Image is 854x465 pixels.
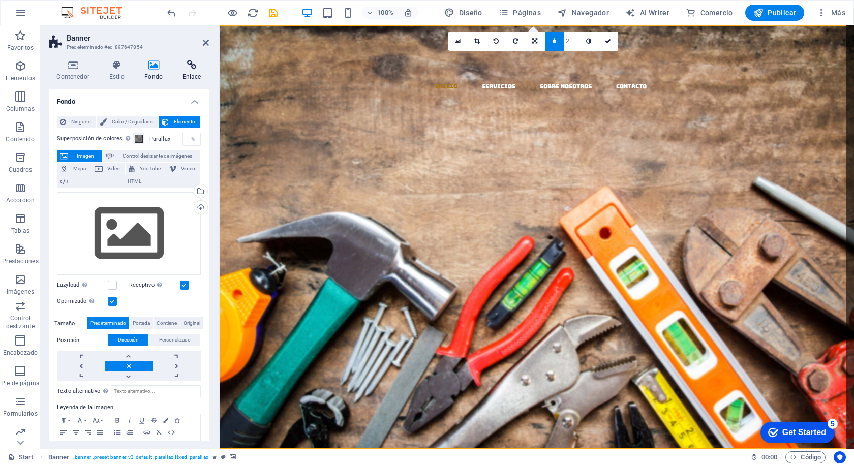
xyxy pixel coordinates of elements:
[468,32,487,51] a: Modo de recorte
[6,105,35,113] p: Columnas
[495,5,545,21] button: Páginas
[67,34,209,43] h2: Banner
[362,7,398,19] button: 100%
[526,32,545,51] a: Cambiar orientación
[149,334,200,346] button: Personalizado
[499,8,541,18] span: Páginas
[87,317,129,329] button: Predeterminado
[117,150,197,162] span: Control deslizante de imágenes
[6,135,35,143] p: Contenido
[57,295,108,307] label: Optimizado
[2,257,38,265] p: Prestaciones
[769,453,770,461] span: :
[94,426,106,439] button: Align Justify
[165,426,177,439] button: HTML
[159,334,191,346] span: Personalizado
[682,5,737,21] button: Comercio
[82,426,94,439] button: Align Right
[834,451,846,463] button: Usercentrics
[212,454,217,460] i: El elemento contiene una animación
[73,451,208,463] span: . banner .preset-banner-v3-default .parallax-fixed .parallax
[7,44,34,52] p: Favoritos
[57,116,96,128] button: Ninguno
[57,150,102,162] button: Imagen
[440,5,486,21] button: Diseño
[621,5,674,21] button: AI Writer
[57,426,70,439] button: Align Left
[377,7,393,19] h6: 100%
[108,334,148,346] button: Dirección
[625,8,669,18] span: AI Writer
[159,116,200,128] button: Elemento
[221,454,226,460] i: Este elemento es un preajuste personalizable
[133,317,150,329] span: Portada
[130,317,153,329] button: Portada
[148,414,160,426] button: Strikethrough
[71,163,88,175] span: Mapa
[166,163,201,175] button: Vimeo
[106,163,123,175] span: Video
[753,8,797,18] span: Publicar
[48,451,70,463] span: Haz clic para seleccionar y doble clic para editar
[71,150,99,162] span: Imagen
[57,414,74,426] button: Paragraph Format
[54,318,87,330] label: Tamaño
[57,385,111,397] label: Texto alternativo
[137,60,175,81] h4: Fondo
[180,317,203,329] button: Original
[686,8,733,18] span: Comercio
[165,7,177,19] button: undo
[111,426,124,439] button: Unordered List
[1,379,39,387] p: Pie de página
[57,133,133,145] label: Superposición de colores
[90,317,126,329] span: Predeterminado
[487,32,506,51] a: Girar 90° a la izquierda
[816,8,845,18] span: Más
[157,317,177,329] span: Contiene
[69,116,93,128] span: Ninguno
[184,317,200,329] span: Original
[141,426,153,439] button: Insert Link
[7,288,34,296] p: Imágenes
[124,414,136,426] button: Italic (Ctrl+I)
[111,385,201,397] input: Texto alternativo...
[118,334,139,346] span: Dirección
[149,136,182,142] label: Parallax
[160,414,171,426] button: Colors
[186,133,200,145] div: %
[11,227,30,235] p: Tablas
[110,116,155,128] span: Color / Degradado
[49,60,101,81] h4: Contenedor
[172,116,197,128] span: Elemento
[57,175,200,188] button: HTML
[745,5,805,21] button: Publicar
[67,43,189,52] h3: Predeterminado #ed-897647854
[30,11,74,20] div: Get Started
[75,2,85,12] div: 5
[57,163,91,175] button: Mapa
[579,32,599,51] a: Escala de grises
[6,196,35,204] p: Accordion
[126,163,166,175] button: YouTube
[124,426,136,439] button: Ordered List
[404,8,413,17] i: Al redimensionar, ajustar el nivel de zoom automáticamente para ajustarse al dispositivo elegido.
[6,74,35,82] p: Elementos
[247,7,259,19] i: Volver a cargar página
[9,166,33,174] p: Cuadros
[8,451,34,463] a: Haz clic para cancelar la selección y doble clic para abrir páginas
[599,32,618,51] a: Confirmar ( Ctrl ⏎ )
[230,454,236,460] i: Este elemento contiene un fondo
[70,426,82,439] button: Align Center
[506,32,526,51] a: Girar 90° a la derecha
[247,7,259,19] button: reload
[751,451,778,463] h6: Tiempo de la sesión
[174,60,209,81] h4: Enlace
[761,451,777,463] span: 00 00
[57,279,108,291] label: Lazyload
[136,414,148,426] button: Underline (Ctrl+U)
[790,451,821,463] span: Código
[553,5,613,21] button: Navegador
[103,150,200,162] button: Control deslizante de imágenes
[154,317,180,329] button: Contiene
[448,32,468,51] a: Selecciona archivos del administrador de archivos, de la galería de fotos o carga archivo(s)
